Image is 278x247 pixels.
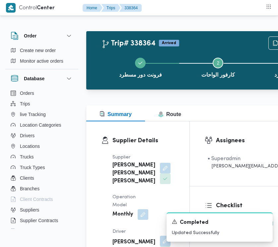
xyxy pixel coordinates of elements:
[119,71,162,79] span: فرونت دور مسطرد
[100,111,132,117] span: Summary
[20,206,39,214] span: Suppliers
[20,153,34,161] span: Trucks
[6,3,16,13] img: X8yXhbKr1z7QwAAAABJRU5ErkJggg==
[7,220,28,240] iframe: chat widget
[112,195,136,207] span: Operation Model
[11,75,73,83] button: Database
[180,219,208,227] span: Completed
[20,57,63,65] span: Monitor active orders
[8,205,76,215] button: Suppliers
[20,227,36,235] span: Devices
[5,88,78,231] div: Database
[20,46,56,54] span: Create new order
[5,45,78,69] div: Order
[112,211,133,218] b: Monthly
[159,40,179,46] span: Arrived
[158,111,181,117] span: Route
[8,173,76,183] button: Clients
[37,6,55,11] b: Center
[8,88,76,98] button: Orders
[112,136,174,145] h3: Supplier Details
[8,194,76,205] button: Client Contracts
[11,32,73,40] button: Order
[8,141,76,152] button: Locations
[8,120,76,130] button: Location Categories
[217,60,220,66] span: 2
[8,130,76,141] button: Drivers
[112,229,126,234] span: Driver
[8,152,76,162] button: Trucks
[83,4,103,12] button: Home
[162,41,176,45] b: Arrived
[8,215,76,226] button: Supplier Contracts
[8,98,76,109] button: Trips
[172,229,267,236] p: Updated Successfully
[20,110,46,118] span: live Tracking
[102,39,156,48] h2: Trip# 338364
[8,183,76,194] button: Branches
[24,32,36,40] h3: Order
[20,121,61,129] span: Location Categories
[20,185,39,193] span: Branches
[20,142,40,150] span: Locations
[172,218,267,227] div: Notification
[112,155,130,159] span: Supplier
[20,163,45,171] span: Truck Types
[20,100,30,108] span: Trips
[8,162,76,173] button: Truck Types
[20,216,58,224] span: Supplier Contracts
[138,60,143,66] svg: Step 1 is complete
[119,4,142,12] button: 338364
[20,174,34,182] span: Clients
[8,45,76,56] button: Create new order
[20,195,53,203] span: Client Contracts
[102,50,179,84] button: فرونت دور مسطرد
[201,71,235,79] span: كارفور الواحات
[112,161,155,185] b: [PERSON_NAME] [PERSON_NAME] [PERSON_NAME]
[8,56,76,66] button: Monitor active orders
[20,89,34,97] span: Orders
[24,75,44,83] h3: Database
[8,226,76,236] button: Devices
[20,132,35,140] span: Drivers
[101,4,120,12] button: Trips
[179,50,257,84] button: كارفور الواحات
[8,109,76,120] button: live Tracking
